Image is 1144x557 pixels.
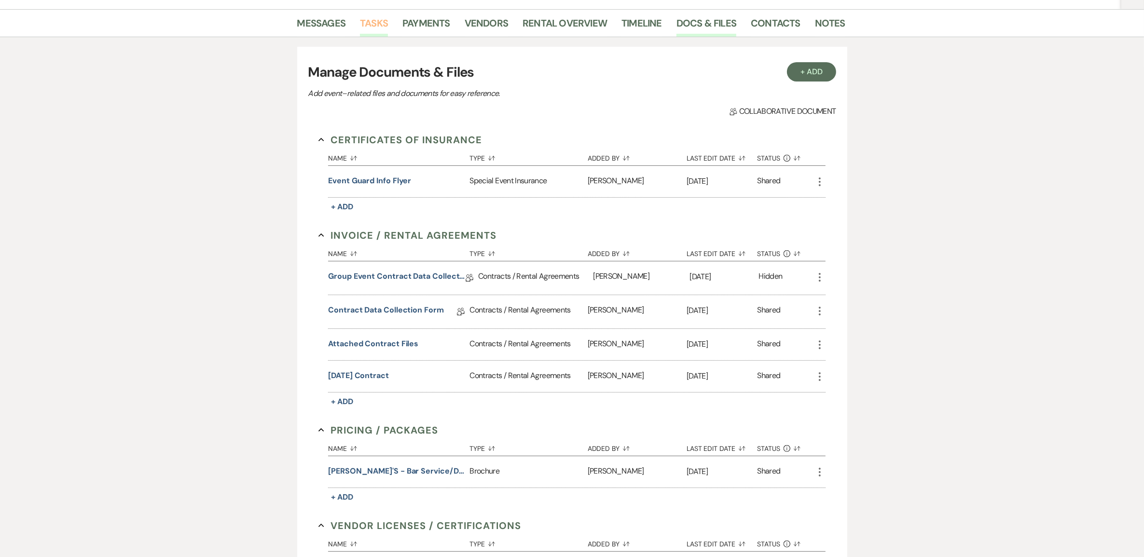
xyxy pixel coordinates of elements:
h3: Manage Documents & Files [308,62,836,82]
div: [PERSON_NAME] [588,166,687,197]
a: Group Event Contract Data Collection Form [328,271,466,285]
div: Contracts / Rental Agreements [478,261,593,295]
div: [PERSON_NAME] [588,295,687,328]
button: Status [758,437,814,456]
div: [PERSON_NAME] [588,456,687,488]
button: Certificates of Insurance [318,133,482,147]
div: [PERSON_NAME] [593,261,689,295]
button: Type [469,147,587,165]
div: Shared [758,338,781,351]
a: Messages [297,15,346,37]
button: Added By [588,533,687,551]
p: [DATE] [687,175,758,188]
button: + Add [328,200,356,214]
button: Status [758,147,814,165]
span: + Add [331,202,353,212]
button: Name [328,533,469,551]
button: Status [758,533,814,551]
button: Type [469,437,587,456]
button: [DATE] Contract [328,370,389,381]
button: [PERSON_NAME]'s - Bar service/delivery/set-up [328,465,466,477]
button: Attached Contract Files [328,338,418,350]
a: Notes [815,15,845,37]
a: Timeline [621,15,662,37]
a: Vendors [465,15,508,37]
button: Status [758,243,814,261]
a: Docs & Files [676,15,736,37]
button: Event Guard Info Flyer [328,175,411,187]
div: Shared [758,304,781,319]
button: Added By [588,437,687,456]
button: Name [328,437,469,456]
button: Name [328,147,469,165]
div: Special Event Insurance [469,166,587,197]
button: Pricing / Packages [318,423,438,437]
div: Hidden [758,271,782,285]
button: Last Edit Date [687,533,758,551]
div: Contracts / Rental Agreements [469,329,587,360]
p: [DATE] [687,370,758,382]
button: Vendor Licenses / Certifications [318,518,521,533]
span: + Add [331,396,353,407]
p: [DATE] [687,465,758,478]
a: Rental Overview [523,15,607,37]
p: [DATE] [687,338,758,351]
span: Status [758,445,781,452]
button: Invoice / Rental Agreements [318,228,496,243]
button: Name [328,243,469,261]
button: Last Edit Date [687,437,758,456]
div: Shared [758,175,781,188]
a: Tasks [360,15,388,37]
div: [PERSON_NAME] [588,329,687,360]
span: + Add [331,492,353,502]
p: [DATE] [687,304,758,317]
span: Status [758,541,781,547]
div: Shared [758,370,781,383]
button: Added By [588,147,687,165]
a: Contract Data Collection Form [328,304,444,319]
span: Status [758,155,781,162]
button: Type [469,243,587,261]
div: Shared [758,465,781,478]
div: Contracts / Rental Agreements [469,361,587,392]
button: Last Edit Date [687,147,758,165]
span: Status [758,250,781,257]
a: Contacts [751,15,800,37]
button: + Add [787,62,836,82]
p: [DATE] [690,271,759,283]
button: Added By [588,243,687,261]
div: Brochure [469,456,587,488]
p: Add event–related files and documents for easy reference. [308,87,646,100]
button: Type [469,533,587,551]
a: Payments [402,15,450,37]
div: [PERSON_NAME] [588,361,687,392]
div: Contracts / Rental Agreements [469,295,587,328]
button: + Add [328,490,356,504]
button: + Add [328,395,356,408]
span: Collaborative document [730,106,836,117]
button: Last Edit Date [687,243,758,261]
